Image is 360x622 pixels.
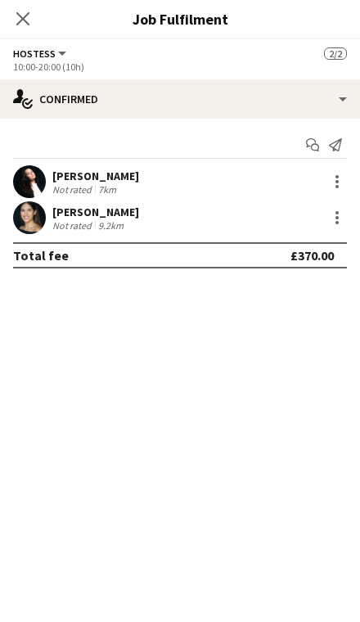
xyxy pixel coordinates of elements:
[52,205,139,219] div: [PERSON_NAME]
[52,219,95,232] div: Not rated
[13,247,69,264] div: Total fee
[52,183,95,196] div: Not rated
[13,47,69,60] button: Hostess
[95,219,127,232] div: 9.2km
[13,61,347,73] div: 10:00-20:00 (10h)
[52,169,139,183] div: [PERSON_NAME]
[324,47,347,60] span: 2/2
[13,47,56,60] span: Hostess
[290,247,334,264] div: £370.00
[95,183,119,196] div: 7km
